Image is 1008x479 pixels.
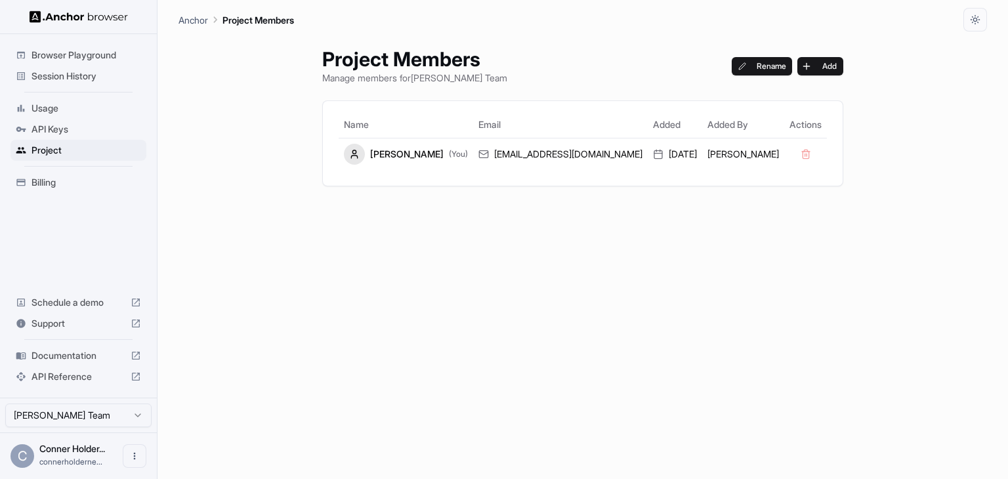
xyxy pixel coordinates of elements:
[31,296,125,309] span: Schedule a demo
[31,370,125,383] span: API Reference
[797,57,843,75] button: Add
[449,149,468,159] span: (You)
[10,98,146,119] div: Usage
[10,444,34,468] div: C
[478,148,642,161] div: [EMAIL_ADDRESS][DOMAIN_NAME]
[30,10,128,23] img: Anchor Logo
[31,70,141,83] span: Session History
[10,345,146,366] div: Documentation
[31,349,125,362] span: Documentation
[702,112,784,138] th: Added By
[31,123,141,136] span: API Keys
[322,47,507,71] h1: Project Members
[178,12,294,27] nav: breadcrumb
[10,172,146,193] div: Billing
[339,112,473,138] th: Name
[31,102,141,115] span: Usage
[31,49,141,62] span: Browser Playground
[473,112,648,138] th: Email
[648,112,702,138] th: Added
[178,13,208,27] p: Anchor
[10,140,146,161] div: Project
[322,71,507,85] p: Manage members for [PERSON_NAME] Team
[10,45,146,66] div: Browser Playground
[653,148,697,161] div: [DATE]
[784,112,827,138] th: Actions
[222,13,294,27] p: Project Members
[123,444,146,468] button: Open menu
[10,313,146,334] div: Support
[10,66,146,87] div: Session History
[31,176,141,189] span: Billing
[702,138,784,170] td: [PERSON_NAME]
[31,317,125,330] span: Support
[39,443,105,454] span: Conner Holderness
[39,457,102,467] span: connerholderness@gmail.com
[344,144,468,165] div: [PERSON_NAME]
[10,119,146,140] div: API Keys
[10,366,146,387] div: API Reference
[31,144,141,157] span: Project
[10,292,146,313] div: Schedule a demo
[732,57,793,75] button: Rename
